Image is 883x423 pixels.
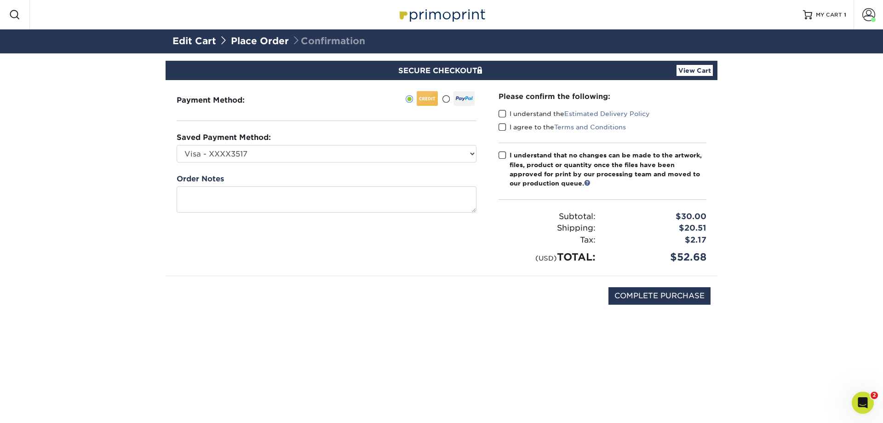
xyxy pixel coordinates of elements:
[499,109,650,118] label: I understand the
[292,35,365,46] span: Confirmation
[816,11,842,19] span: MY CART
[492,249,602,265] div: TOTAL:
[677,65,713,76] a: View Cart
[2,395,78,420] iframe: Google Customer Reviews
[871,392,878,399] span: 2
[499,122,626,132] label: I agree to the
[554,123,626,131] a: Terms and Conditions
[492,211,602,223] div: Subtotal:
[564,110,650,117] a: Estimated Delivery Policy
[535,254,557,262] small: (USD)
[177,96,267,104] h3: Payment Method:
[602,222,713,234] div: $20.51
[608,287,711,305] input: COMPLETE PURCHASE
[602,249,713,265] div: $52.68
[231,35,289,46] a: Place Order
[172,287,218,314] img: DigiCert Secured Site Seal
[172,35,216,46] a: Edit Cart
[602,211,713,223] div: $30.00
[852,392,874,414] iframe: Intercom live chat
[396,5,487,24] img: Primoprint
[177,174,224,185] label: Order Notes
[492,234,602,246] div: Tax:
[844,12,846,18] span: 1
[510,151,706,188] div: I understand that no changes can be made to the artwork, files, product or quantity once the file...
[492,222,602,234] div: Shipping:
[398,66,485,75] span: SECURE CHECKOUT
[602,234,713,246] div: $2.17
[499,91,706,102] div: Please confirm the following:
[177,132,271,143] label: Saved Payment Method:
